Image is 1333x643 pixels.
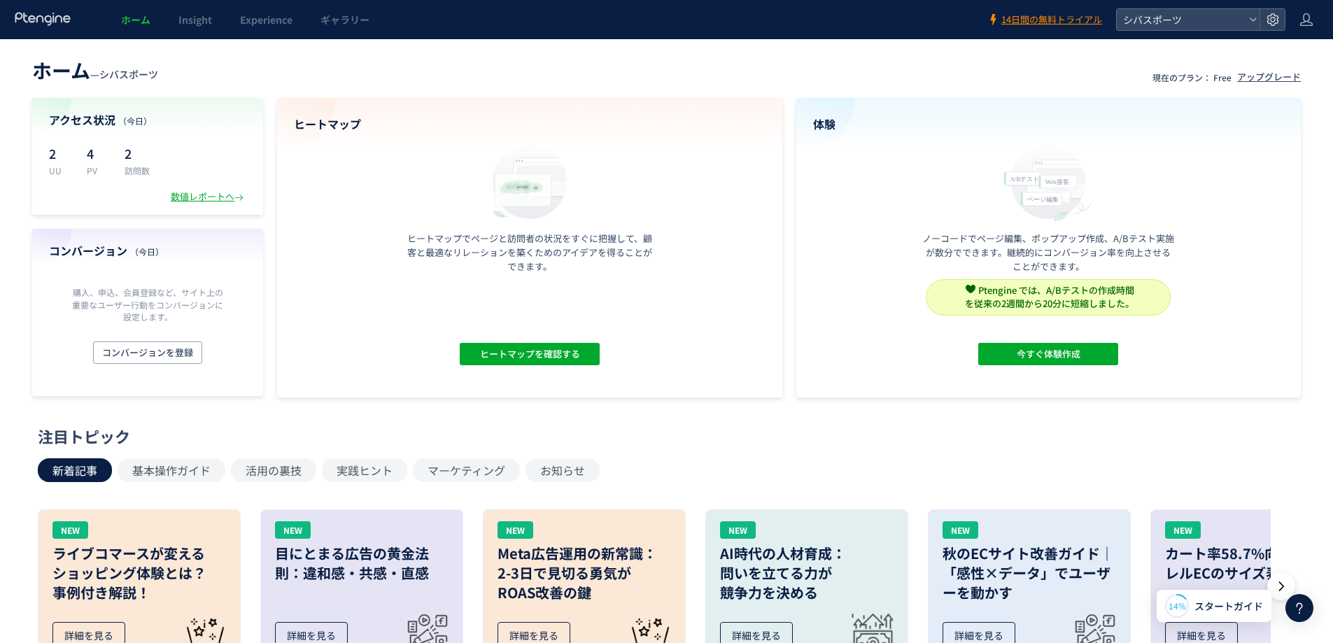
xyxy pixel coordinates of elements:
button: 今すぐ体験作成 [978,343,1118,365]
h3: 目にとまる広告の黄金法則：違和感・共感・直感 [275,544,449,583]
h3: ライブコマースが変える ショッピング体験とは？ 事例付き解説！ [52,544,226,602]
h3: AI時代の人材育成： 問いを立てる力が 競争力を決める [720,544,894,602]
button: マーケティング [413,458,520,482]
p: ノーコードでページ編集、ポップアップ作成、A/Bテスト実施が数分でできます。継続的にコンバージョン率を向上させることができます。 [922,232,1174,274]
span: （今日） [130,246,164,257]
p: 2 [49,142,70,164]
div: 注目トピック [38,425,1288,447]
span: 14% [1169,600,1186,612]
div: NEW [720,521,756,539]
p: ヒートマップでページと訪問者の状況をすぐに把握して、顧客と最適なリレーションを築くためのアイデアを得ることができます。 [404,232,656,274]
span: ホーム [32,56,90,84]
div: — [32,56,158,84]
p: 訪問数 [125,164,150,176]
button: 実践ヒント [322,458,407,482]
span: Ptengine では、A/Bテストの作成時間 を従来の2週間から20分に短縮しました。 [965,283,1134,310]
button: コンバージョンを登録 [93,341,202,364]
div: NEW [943,521,978,539]
h4: コンバージョン [49,243,246,259]
button: お知らせ [526,458,600,482]
button: 新着記事 [38,458,112,482]
span: Experience [240,13,292,27]
p: 2 [125,142,150,164]
span: シバスポーツ [99,67,158,81]
div: NEW [498,521,533,539]
span: ギャラリー [320,13,369,27]
div: NEW [52,521,88,539]
span: ホーム [121,13,150,27]
div: NEW [1165,521,1201,539]
span: 14日間の無料トライアル [1001,13,1102,27]
h4: 体験 [813,116,1285,132]
h3: 秋のECサイト改善ガイド｜「感性×データ」でユーザーを動かす [943,544,1116,602]
img: svg+xml,%3c [966,284,975,294]
span: コンバージョンを登録 [102,341,193,364]
p: UU [49,164,70,176]
span: Insight [178,13,212,27]
span: 今すぐ体験作成 [1017,343,1080,365]
p: 購入、申込、会員登録など、サイト上の重要なユーザー行動をコンバージョンに設定します。 [69,286,227,322]
h4: ヒートマップ [294,116,766,132]
div: アップグレード [1237,71,1301,84]
h3: Meta広告運用の新常識： 2-3日で見切る勇気が ROAS改善の鍵 [498,544,671,602]
span: シバスポーツ [1119,9,1243,30]
button: 基本操作ガイド [118,458,225,482]
img: home_experience_onbo_jp-C5-EgdA0.svg [997,141,1099,222]
p: PV [87,164,108,176]
div: 数値レポートへ [171,190,246,204]
span: （今日） [118,115,152,127]
h4: アクセス状況 [49,112,246,128]
span: スタートガイド [1194,599,1263,614]
p: 4 [87,142,108,164]
p: 現在のプラン： Free [1152,71,1232,83]
button: 活用の裏技 [231,458,316,482]
span: ヒートマップを確認する [479,343,579,365]
a: 14日間の無料トライアル [987,13,1102,27]
div: NEW [275,521,311,539]
button: ヒートマップを確認する [460,343,600,365]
